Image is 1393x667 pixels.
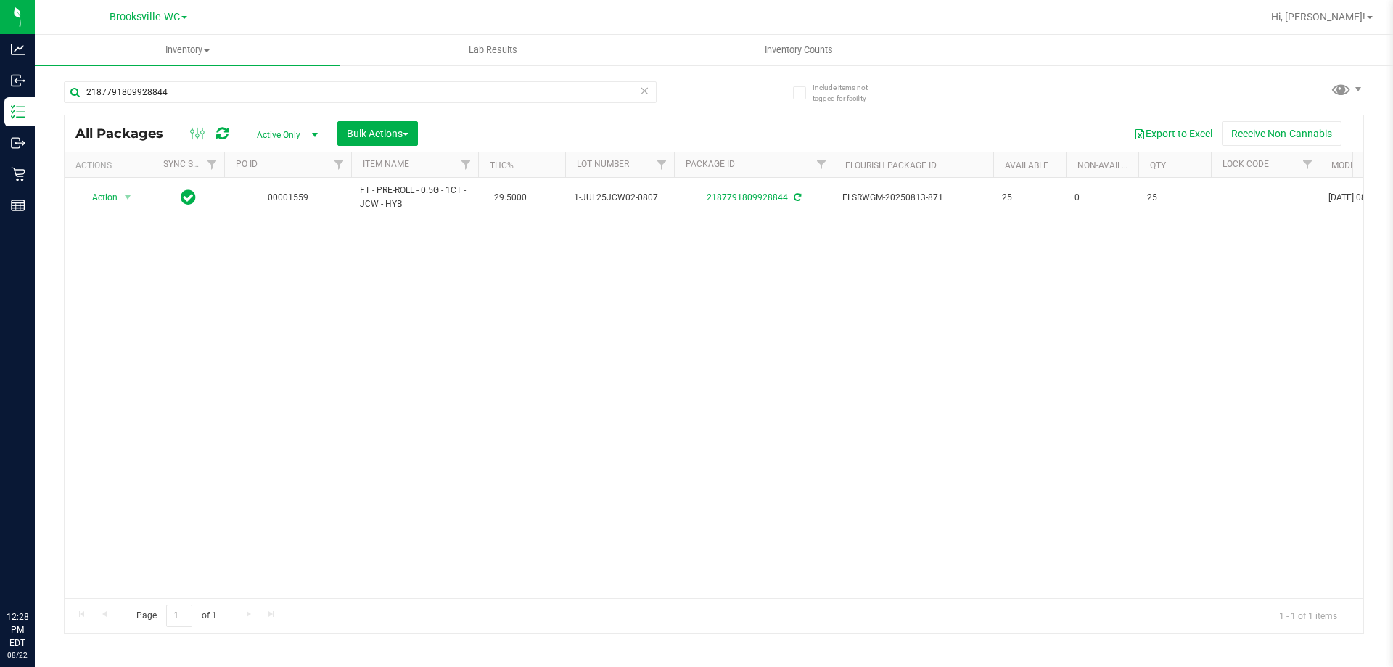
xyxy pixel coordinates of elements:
[686,159,735,169] a: Package ID
[35,44,340,57] span: Inventory
[75,160,146,171] div: Actions
[650,152,674,177] a: Filter
[810,152,834,177] a: Filter
[449,44,537,57] span: Lab Results
[646,35,951,65] a: Inventory Counts
[200,152,224,177] a: Filter
[639,81,649,100] span: Clear
[327,152,351,177] a: Filter
[119,187,137,208] span: select
[337,121,418,146] button: Bulk Actions
[1267,605,1349,626] span: 1 - 1 of 1 items
[75,126,178,142] span: All Packages
[1222,121,1341,146] button: Receive Non-Cannabis
[842,191,985,205] span: FLSRWGM-20250813-871
[1296,152,1320,177] a: Filter
[1150,160,1166,171] a: Qty
[1125,121,1222,146] button: Export to Excel
[11,136,25,150] inline-svg: Outbound
[574,191,665,205] span: 1-JUL25JCW02-0807
[7,650,28,660] p: 08/22
[79,187,118,208] span: Action
[11,73,25,88] inline-svg: Inbound
[166,605,192,627] input: 1
[707,192,788,202] a: 2187791809928844
[454,152,478,177] a: Filter
[1223,159,1269,169] a: Lock Code
[1147,191,1202,205] span: 25
[35,35,340,65] a: Inventory
[64,81,657,103] input: Search Package ID, Item Name, SKU, Lot or Part Number...
[577,159,629,169] a: Lot Number
[1005,160,1048,171] a: Available
[490,160,514,171] a: THC%
[487,187,534,208] span: 29.5000
[1077,160,1142,171] a: Non-Available
[347,128,408,139] span: Bulk Actions
[124,605,229,627] span: Page of 1
[340,35,646,65] a: Lab Results
[11,105,25,119] inline-svg: Inventory
[268,192,308,202] a: 00001559
[110,11,180,23] span: Brooksville WC
[363,159,409,169] a: Item Name
[845,160,937,171] a: Flourish Package ID
[1074,191,1130,205] span: 0
[11,198,25,213] inline-svg: Reports
[792,192,801,202] span: Sync from Compliance System
[11,42,25,57] inline-svg: Analytics
[745,44,852,57] span: Inventory Counts
[15,551,58,594] iframe: Resource center
[7,610,28,650] p: 12:28 PM EDT
[181,187,196,208] span: In Sync
[163,159,219,169] a: Sync Status
[813,82,885,104] span: Include items not tagged for facility
[11,167,25,181] inline-svg: Retail
[360,184,469,211] span: FT - PRE-ROLL - 0.5G - 1CT - JCW - HYB
[1271,11,1365,22] span: Hi, [PERSON_NAME]!
[1002,191,1057,205] span: 25
[236,159,258,169] a: PO ID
